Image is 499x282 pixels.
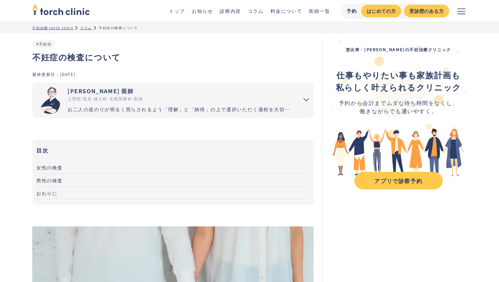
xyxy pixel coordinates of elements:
strong: 恵比寿・[PERSON_NAME]の不妊治療クリニック [346,46,451,52]
span: 男性の検査 [36,177,63,184]
a: はじめての方 [361,5,401,17]
strong: 仕事もやりたい事も家族計画も [336,69,460,81]
a: コラム [248,7,264,14]
a: 不妊治療 torch clinic [32,25,73,30]
a: おわりに [36,186,310,199]
strong: 私らしく叶えられるクリニック [336,81,461,93]
a: お知らせ [192,7,213,14]
a: トップ [169,7,185,14]
div: 最終更新日： [32,71,60,77]
a: アプリで診察予約 [354,172,443,189]
div: お二人の道のりが明るく照らされるよう「理解」と「納得」の上で選択いただく過程を大切にしています。エビデンスに基づいた高水準の医療提供により「幸せな家族計画の実現」をお手伝いさせていただきます。 [68,106,293,113]
h1: 不妊症の検査について [32,51,314,63]
h3: 目次 [36,145,310,155]
ul: パンくずリスト [32,25,467,30]
a: 料金について [271,7,302,14]
a: #不妊症 [36,41,52,46]
div: 不妊症の検査について [99,25,138,30]
div: アプリで診察予約 [361,177,437,185]
div: [DATE] [60,71,76,77]
span: おわりに [36,190,57,197]
img: torch clinic [32,2,90,17]
span: 女性の検査 [36,164,63,171]
div: はじめての方 [367,7,396,15]
a: 女性の検査 [36,161,310,174]
a: 診療内容 [220,7,241,14]
div: 上野院 院長 婦人科 生殖医療科 医師 [68,96,293,102]
img: 市山 卓彦 [36,87,63,114]
div: 予約から会計までムダな待ち時間をなくし、 働きながらでも通いやすく。 [336,99,461,115]
a: コラム [80,25,92,30]
a: 男性の検査 [36,174,310,186]
div: [PERSON_NAME] 医師 [68,87,293,95]
a: 受診歴のある方 [404,5,449,17]
summary: 市山 卓彦 [PERSON_NAME] 医師 上野院 院長 婦人科 生殖医療科 医師 お二人の道のりが明るく照らされるよう「理解」と「納得」の上で選択いただく過程を大切にしています。エビデンスに... [32,83,314,118]
a: 医師一覧 [309,7,330,14]
a: home [32,5,90,17]
div: 予約 [347,7,357,15]
a: [PERSON_NAME] 医師 上野院 院長 婦人科 生殖医療科 医師 お二人の道のりが明るく照らされるよう「理解」と「納得」の上で選択いただく過程を大切にしています。エビデンスに基づいた高水... [32,83,293,118]
div: 受診歴のある方 [409,7,444,15]
div: ‍ ‍ [336,69,461,93]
